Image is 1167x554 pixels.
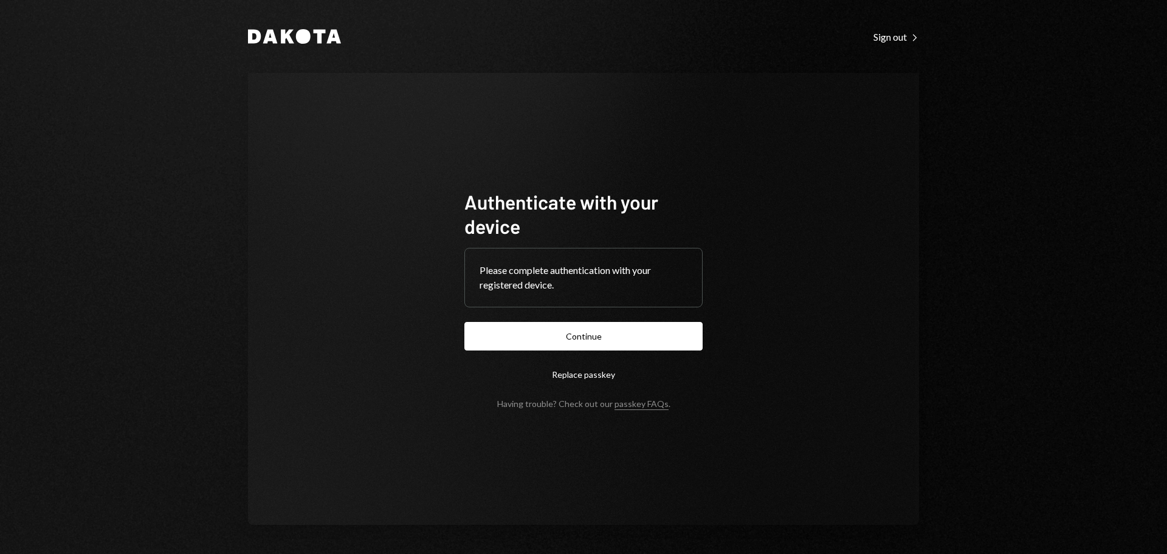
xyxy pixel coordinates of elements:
[464,322,703,351] button: Continue
[480,263,687,292] div: Please complete authentication with your registered device.
[464,190,703,238] h1: Authenticate with your device
[614,398,669,410] a: passkey FAQs
[497,398,670,409] div: Having trouble? Check out our .
[873,31,919,43] div: Sign out
[464,360,703,389] button: Replace passkey
[873,30,919,43] a: Sign out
